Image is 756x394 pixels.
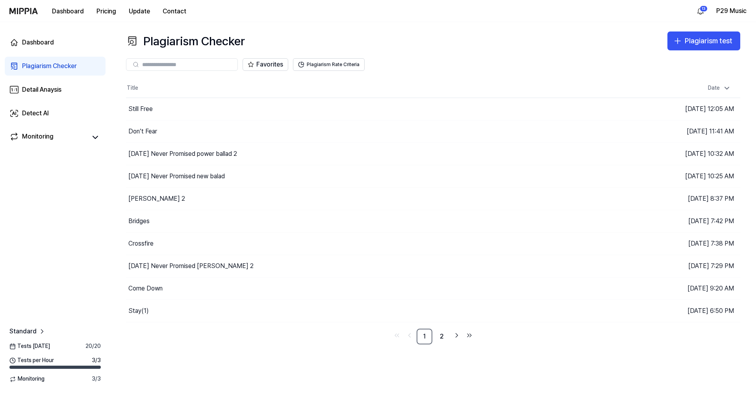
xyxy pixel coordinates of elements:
[243,58,288,71] button: Favorites
[9,375,44,383] span: Monitoring
[128,261,254,271] div: [DATE] Never Promised [PERSON_NAME] 2
[128,306,149,316] div: Stay(1)
[293,58,365,71] button: Plagiarism Rate Criteria
[22,85,61,94] div: Detail Anaysis
[5,80,106,99] a: Detail Anaysis
[667,31,740,50] button: Plagiarism test
[122,4,156,19] button: Update
[587,142,740,165] td: [DATE] 10:32 AM
[587,232,740,255] td: [DATE] 7:38 PM
[694,5,707,17] button: 알림13
[9,132,87,143] a: Monitoring
[716,6,747,16] button: P29 Music
[5,57,106,76] a: Plagiarism Checker
[700,6,708,12] div: 13
[122,0,156,22] a: Update
[587,277,740,300] td: [DATE] 9:20 AM
[156,4,193,19] button: Contact
[9,327,37,336] span: Standard
[128,104,153,114] div: Still Free
[587,98,740,120] td: [DATE] 12:05 AM
[391,330,402,341] a: Go to first page
[9,8,38,14] img: logo
[587,165,740,187] td: [DATE] 10:25 AM
[9,327,46,336] a: Standard
[5,33,106,52] a: Dashboard
[9,357,54,364] span: Tests per Hour
[126,79,587,98] th: Title
[92,357,101,364] span: 3 / 3
[128,172,225,181] div: [DATE] Never Promised new balad
[22,38,54,47] div: Dashboard
[417,329,432,344] a: 1
[128,194,185,203] div: [PERSON_NAME] 2
[434,329,450,344] a: 2
[22,132,54,143] div: Monitoring
[128,239,154,248] div: Crossfire
[128,216,150,226] div: Bridges
[22,109,49,118] div: Detect AI
[587,300,740,322] td: [DATE] 6:50 PM
[126,31,245,50] div: Plagiarism Checker
[90,4,122,19] button: Pricing
[92,375,101,383] span: 3 / 3
[451,330,462,341] a: Go to next page
[46,4,90,19] button: Dashboard
[85,342,101,350] span: 20 / 20
[9,342,50,350] span: Tests [DATE]
[464,330,475,341] a: Go to last page
[128,127,157,136] div: Don’t Fear
[587,187,740,210] td: [DATE] 8:37 PM
[128,284,163,293] div: Come Down
[404,330,415,341] a: Go to previous page
[22,61,77,71] div: Plagiarism Checker
[5,104,106,123] a: Detect AI
[696,6,705,16] img: 알림
[587,120,740,142] td: [DATE] 11:41 AM
[126,329,740,344] nav: pagination
[685,35,732,47] div: Plagiarism test
[128,149,237,159] div: [DATE] Never Promised power ballad 2
[587,255,740,277] td: [DATE] 7:29 PM
[705,82,734,94] div: Date
[587,210,740,232] td: [DATE] 7:42 PM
